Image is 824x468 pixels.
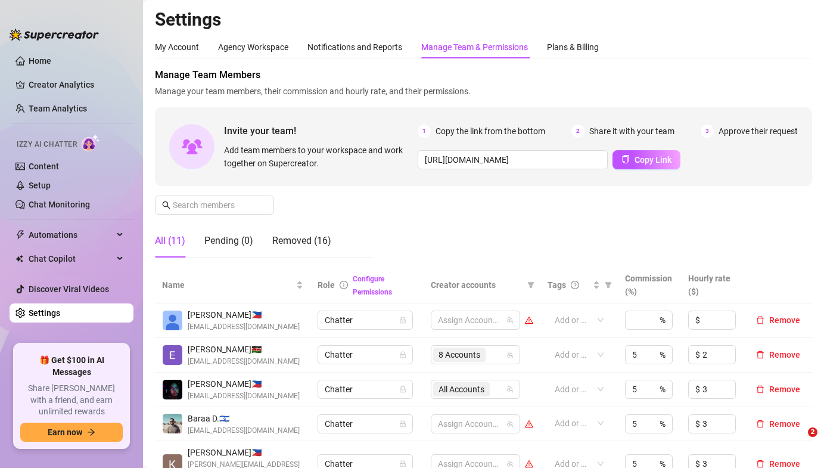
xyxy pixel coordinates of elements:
span: Share [PERSON_NAME] with a friend, and earn unlimited rewards [20,383,123,418]
button: Remove [751,313,805,327]
span: Name [162,278,294,292]
span: Remove [769,350,800,359]
span: Approve their request [719,125,798,138]
span: lock [399,351,406,358]
span: Chat Copilot [29,249,113,268]
a: Team Analytics [29,104,87,113]
span: filter [602,276,614,294]
span: delete [756,351,764,359]
th: Name [155,267,310,303]
input: Search members [173,199,257,212]
span: question-circle [571,281,579,289]
span: lock [399,317,406,324]
span: Chatter [325,311,406,329]
span: delete [756,420,764,428]
span: 2 [571,125,584,138]
button: Remove [751,348,805,362]
span: team [506,351,514,358]
span: [EMAIL_ADDRESS][DOMAIN_NAME] [188,390,300,402]
span: Add team members to your workspace and work together on Supercreator. [224,144,413,170]
span: 🎁 Get $100 in AI Messages [20,355,123,378]
span: delete [756,316,764,324]
span: [PERSON_NAME] 🇵🇭 [188,446,303,459]
a: Home [29,56,51,66]
div: All (11) [155,234,185,248]
span: Manage your team members, their commission and hourly rate, and their permissions. [155,85,812,98]
h2: Settings [155,8,812,31]
span: 2 [808,427,817,437]
span: Baraa D. 🇮🇱 [188,412,300,425]
span: Remove [769,419,800,429]
a: Chat Monitoring [29,200,90,209]
span: All Accounts [433,382,490,396]
iframe: Intercom live chat [783,427,812,456]
span: Creator accounts [431,278,523,292]
button: Remove [751,417,805,431]
span: Chatter [325,415,406,433]
a: Configure Permissions [353,275,392,296]
span: Earn now [48,427,82,437]
span: 8 Accounts [433,348,486,362]
span: Automations [29,225,113,244]
span: thunderbolt [15,230,25,240]
th: Hourly rate ($) [681,267,744,303]
span: delete [756,460,764,468]
button: Remove [751,382,805,396]
div: Notifications and Reports [307,41,402,54]
span: team [506,386,514,393]
button: Earn nowarrow-right [20,423,123,442]
span: filter [605,281,612,289]
img: Ezra Mwangi [163,345,182,365]
div: Manage Team & Permissions [421,41,528,54]
div: Agency Workspace [218,41,288,54]
img: Baraa Dacca [163,414,182,433]
span: Copy the link from the bottom [436,125,545,138]
span: lock [399,460,406,467]
a: Discover Viral Videos [29,284,109,294]
th: Commission (%) [618,267,681,303]
span: team [506,420,514,427]
span: [EMAIL_ADDRESS][DOMAIN_NAME] [188,321,300,333]
span: All Accounts [439,383,484,396]
a: Setup [29,181,51,190]
span: [PERSON_NAME] 🇵🇭 [188,377,300,390]
span: info-circle [340,281,348,289]
div: Plans & Billing [547,41,599,54]
a: Content [29,162,59,171]
a: Settings [29,308,60,318]
span: 1 [418,125,431,138]
span: Copy Link [635,155,671,165]
span: [EMAIL_ADDRESS][DOMAIN_NAME] [188,425,300,436]
span: lock [399,386,406,393]
span: filter [525,276,537,294]
img: Rexson John Gabales [163,380,182,399]
span: Chatter [325,346,406,364]
a: Creator Analytics [29,75,124,94]
span: [EMAIL_ADDRESS][DOMAIN_NAME] [188,356,300,367]
div: Removed (16) [272,234,331,248]
span: arrow-right [87,428,95,436]
span: Invite your team! [224,123,418,138]
span: warning [525,316,533,324]
span: Manage Team Members [155,68,812,82]
div: Pending (0) [204,234,253,248]
img: Mark Angelo Lineses [163,311,182,330]
span: filter [527,281,534,289]
span: warning [525,420,533,428]
span: copy [621,155,630,163]
span: 8 Accounts [439,348,480,361]
span: Izzy AI Chatter [17,139,77,150]
img: AI Chatter [82,134,100,151]
span: Remove [769,385,800,394]
span: Role [318,280,335,290]
img: logo-BBDzfeDw.svg [10,29,99,41]
span: warning [525,460,533,468]
button: Copy Link [612,150,680,169]
span: [PERSON_NAME] 🇵🇭 [188,308,300,321]
img: Chat Copilot [15,255,23,263]
span: Tags [548,278,566,292]
span: Share it with your team [589,125,674,138]
span: Remove [769,315,800,325]
span: delete [756,385,764,393]
span: team [506,460,514,467]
